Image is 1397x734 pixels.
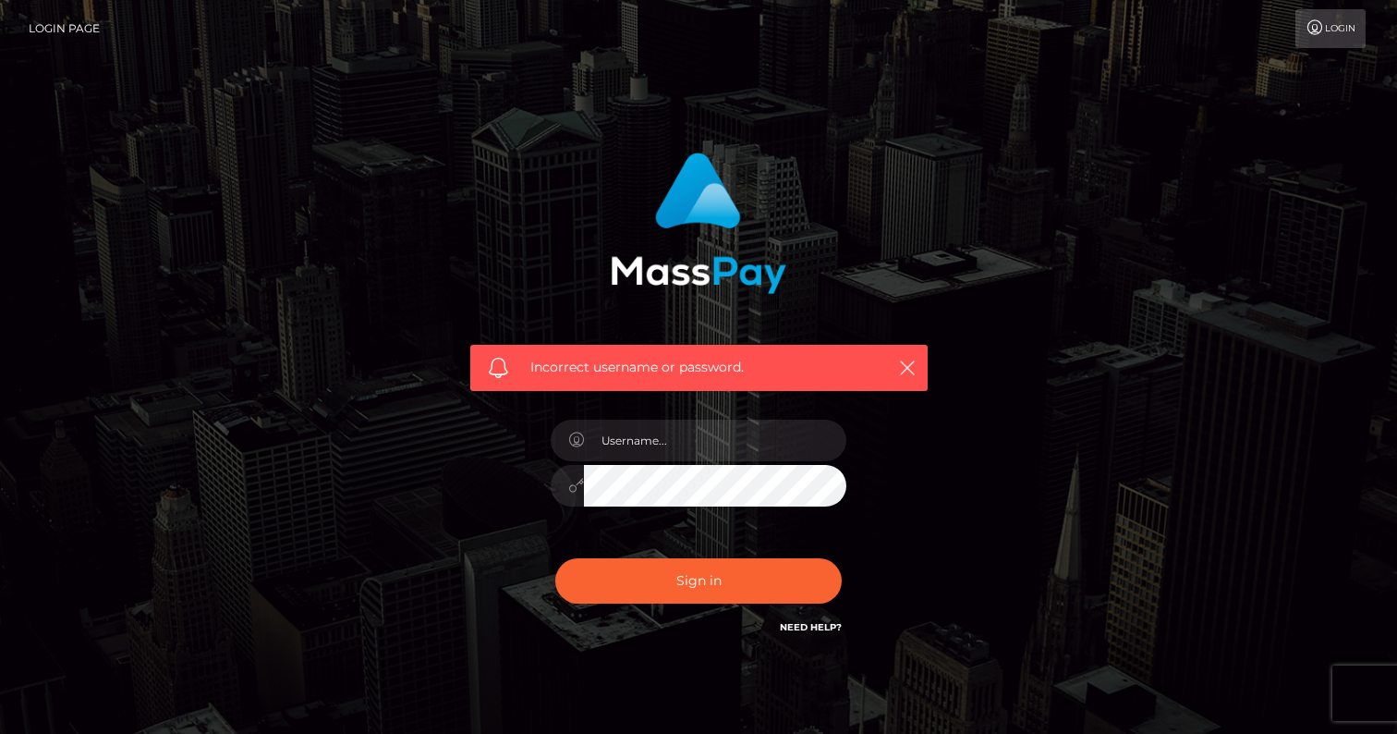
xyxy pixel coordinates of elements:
[1295,9,1366,48] a: Login
[530,358,868,377] span: Incorrect username or password.
[584,420,846,461] input: Username...
[29,9,100,48] a: Login Page
[780,621,842,633] a: Need Help?
[611,153,786,294] img: MassPay Login
[555,558,842,604] button: Sign in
